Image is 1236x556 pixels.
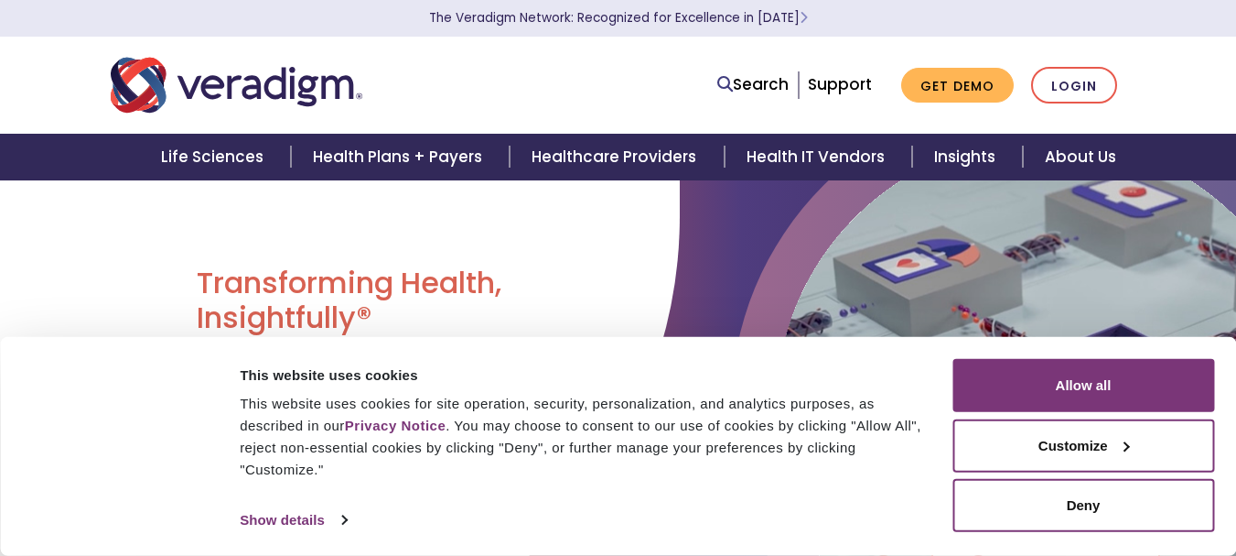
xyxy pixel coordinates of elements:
[1031,67,1117,104] a: Login
[240,507,346,534] a: Show details
[345,418,446,433] a: Privacy Notice
[240,364,931,386] div: This website uses cookies
[725,134,912,180] a: Health IT Vendors
[291,134,510,180] a: Health Plans + Payers
[240,393,931,481] div: This website uses cookies for site operation, security, personalization, and analytics purposes, ...
[901,68,1014,104] a: Get Demo
[952,359,1214,412] button: Allow all
[197,266,604,336] h1: Transforming Health, Insightfully®
[429,9,808,27] a: The Veradigm Network: Recognized for Excellence in [DATE]Learn More
[952,479,1214,532] button: Deny
[808,73,872,95] a: Support
[952,419,1214,472] button: Customize
[912,134,1023,180] a: Insights
[800,9,808,27] span: Learn More
[139,134,291,180] a: Life Sciences
[1023,134,1138,180] a: About Us
[510,134,724,180] a: Healthcare Providers
[717,72,789,97] a: Search
[111,55,362,115] img: Veradigm logo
